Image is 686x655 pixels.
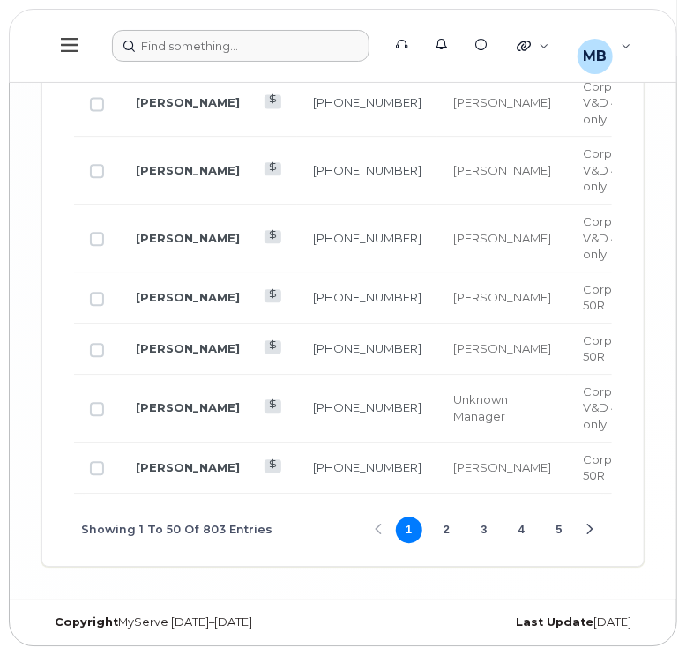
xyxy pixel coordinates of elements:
[265,399,281,413] a: View Last Bill
[453,391,551,424] div: Unknown Manager
[265,162,281,175] a: View Last Bill
[265,340,281,354] a: View Last Bill
[313,400,421,414] a: [PHONE_NUMBER]
[577,517,603,543] button: Next Page
[136,460,240,474] a: [PERSON_NAME]
[112,30,369,62] input: Find something...
[583,214,658,261] span: Corp Adv V&D 40R SIM only
[265,289,281,302] a: View Last Bill
[313,290,421,304] a: [PHONE_NUMBER]
[136,341,240,355] a: [PERSON_NAME]
[396,517,422,543] button: Page 1
[81,517,272,543] span: Showing 1 To 50 Of 803 Entries
[453,340,551,357] div: [PERSON_NAME]
[136,95,240,109] a: [PERSON_NAME]
[265,94,281,108] a: View Last Bill
[516,615,593,629] strong: Last Update
[453,289,551,306] div: [PERSON_NAME]
[343,615,645,629] div: [DATE]
[313,231,421,245] a: [PHONE_NUMBER]
[583,384,658,431] span: Corp Adv V&D 40R SIM only
[136,290,240,304] a: [PERSON_NAME]
[471,517,497,543] button: Page 3
[313,163,421,177] a: [PHONE_NUMBER]
[433,517,459,543] button: Page 2
[583,282,657,313] span: Corp Adv VD 50R
[136,163,240,177] a: [PERSON_NAME]
[265,459,281,473] a: View Last Bill
[453,162,551,179] div: [PERSON_NAME]
[509,517,535,543] button: Page 4
[565,28,644,63] div: Malorie Bell
[453,94,551,111] div: [PERSON_NAME]
[583,79,658,126] span: Corp Adv V&D 40R SIM only
[583,452,657,483] span: Corp Adv VD 50R
[41,615,343,629] div: MyServe [DATE]–[DATE]
[313,341,421,355] a: [PHONE_NUMBER]
[504,28,562,63] div: Quicklinks
[265,230,281,243] a: View Last Bill
[583,146,658,193] span: Corp Adv V&D 40R SIM only
[136,400,240,414] a: [PERSON_NAME]
[136,231,240,245] a: [PERSON_NAME]
[453,230,551,247] div: [PERSON_NAME]
[583,333,657,364] span: Corp Adv VD 50R
[55,615,118,629] strong: Copyright
[583,46,607,67] span: MB
[313,95,421,109] a: [PHONE_NUMBER]
[546,517,572,543] button: Page 5
[453,459,551,476] div: [PERSON_NAME]
[313,460,421,474] a: [PHONE_NUMBER]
